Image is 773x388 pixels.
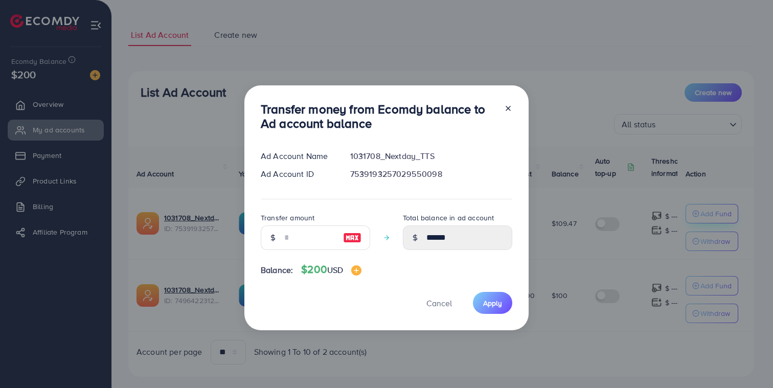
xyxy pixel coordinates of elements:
[261,213,314,223] label: Transfer amount
[253,168,342,180] div: Ad Account ID
[473,292,512,314] button: Apply
[730,342,765,380] iframe: Chat
[342,150,520,162] div: 1031708_Nextday_TTS
[343,232,361,244] img: image
[414,292,465,314] button: Cancel
[403,213,494,223] label: Total balance in ad account
[327,264,343,276] span: USD
[301,263,361,276] h4: $200
[351,265,361,276] img: image
[483,298,502,308] span: Apply
[261,102,496,131] h3: Transfer money from Ecomdy balance to Ad account balance
[342,168,520,180] div: 7539193257029550098
[261,264,293,276] span: Balance:
[426,298,452,309] span: Cancel
[253,150,342,162] div: Ad Account Name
